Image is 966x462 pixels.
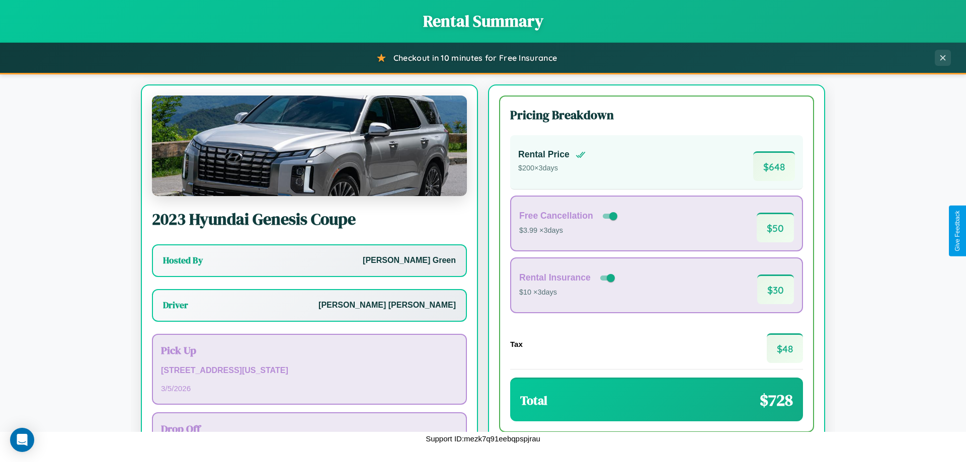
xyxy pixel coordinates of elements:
h4: Rental Insurance [519,272,591,283]
h3: Hosted By [163,254,203,266]
h3: Drop Off [161,421,458,436]
span: $ 30 [757,274,794,304]
div: Give Feedback [954,211,961,251]
h3: Driver [163,299,188,311]
span: $ 48 [767,333,803,363]
p: $ 200 × 3 days [518,162,586,175]
h3: Pricing Breakdown [510,107,803,123]
h3: Pick Up [161,343,458,357]
h3: Total [520,392,547,409]
p: [STREET_ADDRESS][US_STATE] [161,363,458,378]
h1: Rental Summary [10,10,956,32]
p: [PERSON_NAME] Green [363,253,456,268]
span: $ 728 [760,389,793,411]
p: $10 × 3 days [519,286,617,299]
h4: Rental Price [518,149,570,160]
img: Hyundai Genesis Coupe [152,96,467,196]
p: 3 / 5 / 2026 [161,382,458,395]
span: Checkout in 10 minutes for Free Insurance [393,53,557,63]
h4: Tax [510,340,523,348]
span: $ 648 [753,151,795,181]
p: Support ID: mezk7q91eebqpspjrau [426,432,540,445]
p: $3.99 × 3 days [519,224,619,237]
h4: Free Cancellation [519,211,593,221]
p: [PERSON_NAME] [PERSON_NAME] [318,298,456,313]
h2: 2023 Hyundai Genesis Coupe [152,208,467,230]
span: $ 50 [757,213,794,242]
div: Open Intercom Messenger [10,428,34,452]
